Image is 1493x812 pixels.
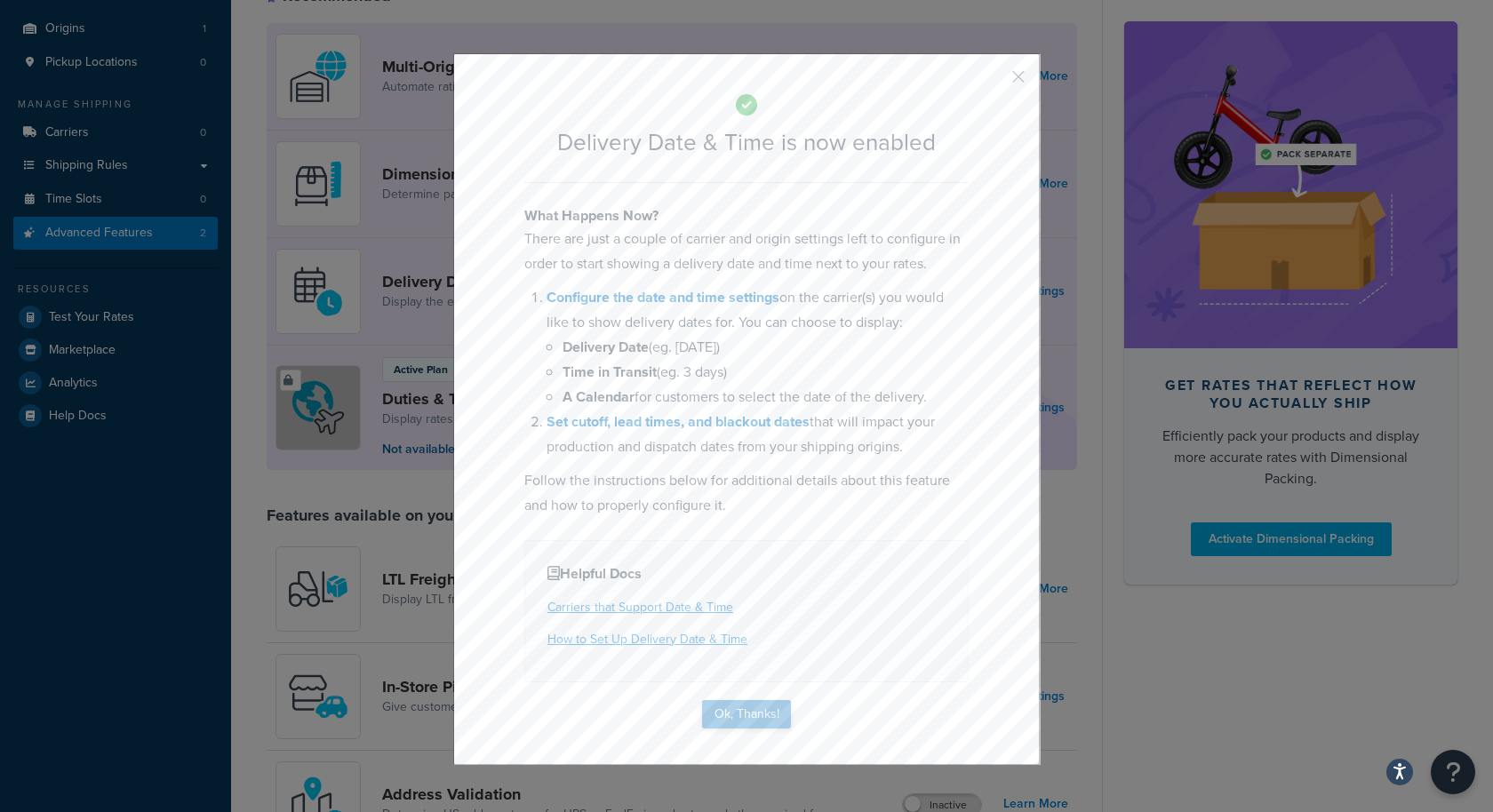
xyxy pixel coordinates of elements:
[563,386,635,407] b: A Calendar
[547,630,747,649] a: How to Set Up Delivery Date & Time
[547,598,733,617] a: Carriers that Support Date & Time
[524,468,969,518] p: Follow the instructions below for additional details about this feature and how to properly confi...
[563,360,969,385] li: (eg. 3 days)
[547,563,946,585] h4: Helpful Docs
[524,227,969,276] p: There are just a couple of carrier and origin settings left to configure in order to start showin...
[547,410,969,459] li: that will impact your production and dispatch dates from your shipping origins.
[563,335,969,360] li: (eg. [DATE])
[563,337,649,357] b: Delivery Date
[547,285,969,410] li: on the carrier(s) you would like to show delivery dates for. You can choose to display:
[547,287,779,307] a: Configure the date and time settings
[563,362,657,382] b: Time in Transit
[702,700,791,728] button: Ok, Thanks!
[563,385,969,410] li: for customers to select the date of the delivery.
[547,411,810,432] a: Set cutoff, lead times, and blackout dates
[524,205,969,227] h4: What Happens Now?
[524,130,969,155] h2: Delivery Date & Time is now enabled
